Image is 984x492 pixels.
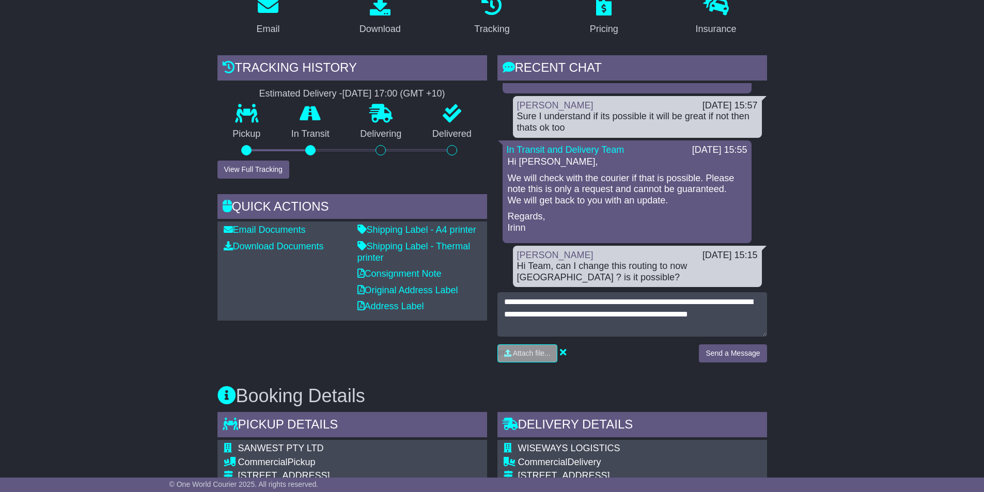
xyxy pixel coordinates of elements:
[508,173,746,207] p: We will check with the courier if that is possible. Please note this is only a request and cannot...
[517,261,758,283] div: Hi Team, can I change this routing to now [GEOGRAPHIC_DATA] ? is it possible?
[590,22,618,36] div: Pricing
[217,386,767,406] h3: Booking Details
[702,100,758,112] div: [DATE] 15:57
[417,129,487,140] p: Delivered
[508,156,746,168] p: Hi [PERSON_NAME],
[518,457,752,468] div: Delivery
[342,88,445,100] div: [DATE] 17:00 (GMT +10)
[357,301,424,311] a: Address Label
[217,55,487,83] div: Tracking history
[357,268,442,279] a: Consignment Note
[238,457,396,468] div: Pickup
[256,22,279,36] div: Email
[169,480,319,488] span: © One World Courier 2025. All rights reserved.
[518,457,568,467] span: Commercial
[217,194,487,222] div: Quick Actions
[507,145,624,155] a: In Transit and Delivery Team
[517,111,758,133] div: Sure I understand if its possible it will be great if not then thats ok too
[474,22,509,36] div: Tracking
[497,412,767,440] div: Delivery Details
[518,443,620,453] span: WISEWAYS LOGISTICS
[692,145,747,156] div: [DATE] 15:55
[238,443,324,453] span: SANWEST PTY LTD
[357,241,471,263] a: Shipping Label - Thermal printer
[508,211,746,233] p: Regards, Irinn
[357,285,458,295] a: Original Address Label
[345,129,417,140] p: Delivering
[276,129,345,140] p: In Transit
[217,129,276,140] p: Pickup
[238,470,396,482] div: [STREET_ADDRESS]
[497,55,767,83] div: RECENT CHAT
[360,22,401,36] div: Download
[696,22,737,36] div: Insurance
[224,225,306,235] a: Email Documents
[217,88,487,100] div: Estimated Delivery -
[238,457,288,467] span: Commercial
[224,241,324,251] a: Download Documents
[702,250,758,261] div: [DATE] 15:15
[518,470,752,482] div: [STREET_ADDRESS]
[517,250,593,260] a: [PERSON_NAME]
[517,100,593,110] a: [PERSON_NAME]
[217,161,289,179] button: View Full Tracking
[699,344,767,362] button: Send a Message
[217,412,487,440] div: Pickup Details
[357,225,476,235] a: Shipping Label - A4 printer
